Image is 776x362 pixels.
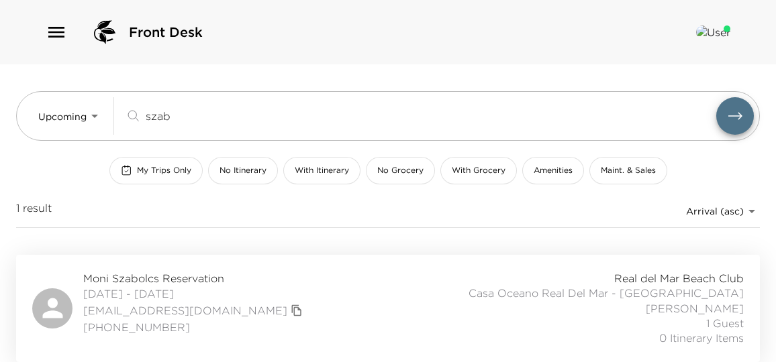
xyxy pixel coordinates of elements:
span: Front Desk [129,23,203,42]
img: logo [89,16,121,48]
span: No Itinerary [220,165,266,176]
span: [PERSON_NAME] [646,301,744,316]
span: With Itinerary [295,165,349,176]
img: User [696,25,730,39]
span: My Trips Only [137,165,191,176]
button: No Grocery [366,157,435,184]
span: Maint. & Sales [601,165,656,176]
span: 1 Guest [706,316,744,330]
span: Upcoming [38,111,87,123]
button: No Itinerary [208,157,278,184]
button: Amenities [522,157,584,184]
a: [EMAIL_ADDRESS][DOMAIN_NAME] [83,303,287,318]
span: With Grocery [452,165,505,176]
span: Real del Mar Beach Club [614,271,744,286]
span: [DATE] - [DATE] [83,286,306,301]
span: Casa Oceano Real Del Mar - [GEOGRAPHIC_DATA] [469,286,744,300]
span: Amenities [534,165,573,176]
button: My Trips Only [109,157,203,184]
a: Moni Szabolcs Reservation[DATE] - [DATE][EMAIL_ADDRESS][DOMAIN_NAME]copy primary member email[PHO... [16,255,760,362]
span: Arrival (asc) [686,205,744,217]
input: Search by traveler, residence, or concierge [146,108,716,123]
span: 1 result [16,200,52,222]
span: [PHONE_NUMBER] [83,320,306,335]
span: 0 Itinerary Items [659,330,744,345]
button: With Grocery [440,157,517,184]
button: copy primary member email [287,301,306,320]
button: Maint. & Sales [589,157,667,184]
span: No Grocery [377,165,424,176]
button: With Itinerary [283,157,360,184]
span: Moni Szabolcs Reservation [83,271,306,286]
